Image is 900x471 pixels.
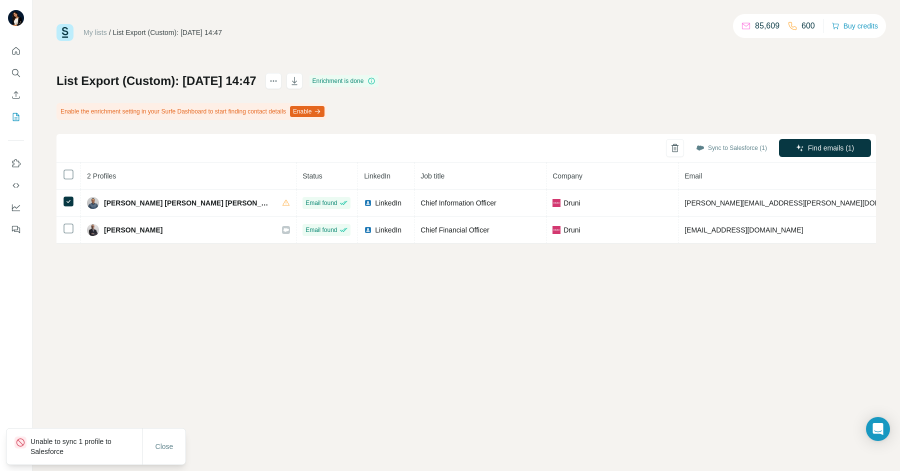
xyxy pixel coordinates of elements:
[83,28,107,36] a: My lists
[148,437,180,455] button: Close
[779,139,871,157] button: Find emails (1)
[87,197,99,209] img: Avatar
[684,226,803,234] span: [EMAIL_ADDRESS][DOMAIN_NAME]
[302,172,322,180] span: Status
[104,225,162,235] span: [PERSON_NAME]
[87,172,116,180] span: 2 Profiles
[420,226,489,234] span: Chief Financial Officer
[155,441,173,451] span: Close
[552,226,560,234] img: company-logo
[8,10,24,26] img: Avatar
[8,108,24,126] button: My lists
[8,86,24,104] button: Enrich CSV
[831,19,878,33] button: Buy credits
[8,42,24,60] button: Quick start
[8,198,24,216] button: Dashboard
[309,75,379,87] div: Enrichment is done
[8,64,24,82] button: Search
[56,24,73,41] img: Surfe Logo
[305,225,337,234] span: Email found
[109,27,111,37] li: /
[87,224,99,236] img: Avatar
[364,172,390,180] span: LinkedIn
[552,172,582,180] span: Company
[689,140,774,155] button: Sync to Salesforce (1)
[104,198,272,208] span: [PERSON_NAME] [PERSON_NAME] [PERSON_NAME]
[866,417,890,441] div: Open Intercom Messenger
[290,106,324,117] button: Enable
[8,176,24,194] button: Use Surfe API
[265,73,281,89] button: actions
[113,27,222,37] div: List Export (Custom): [DATE] 14:47
[364,226,372,234] img: LinkedIn logo
[684,172,702,180] span: Email
[808,143,854,153] span: Find emails (1)
[364,199,372,207] img: LinkedIn logo
[30,436,142,456] p: Unable to sync 1 profile to Salesforce
[563,198,580,208] span: Druni
[56,103,326,120] div: Enable the enrichment setting in your Surfe Dashboard to start finding contact details
[8,154,24,172] button: Use Surfe on LinkedIn
[563,225,580,235] span: Druni
[375,198,401,208] span: LinkedIn
[801,20,815,32] p: 600
[420,199,496,207] span: Chief Information Officer
[8,220,24,238] button: Feedback
[755,20,779,32] p: 85,609
[420,172,444,180] span: Job title
[375,225,401,235] span: LinkedIn
[56,73,256,89] h1: List Export (Custom): [DATE] 14:47
[305,198,337,207] span: Email found
[552,199,560,207] img: company-logo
